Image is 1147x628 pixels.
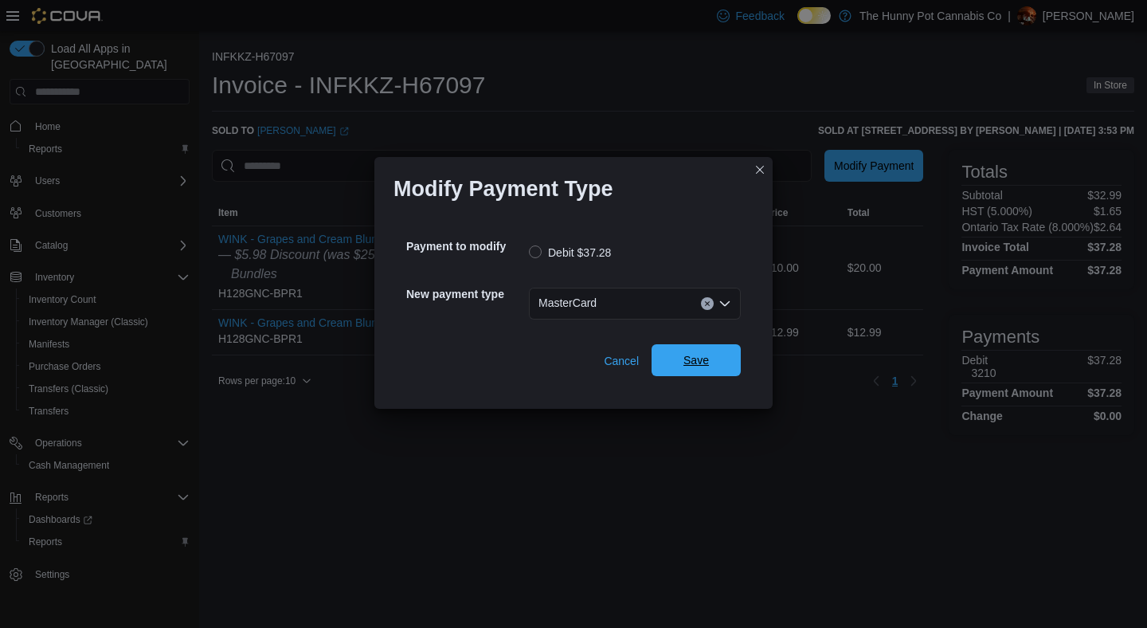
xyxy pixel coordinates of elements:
[406,230,526,262] h5: Payment to modify
[604,353,639,369] span: Cancel
[538,293,597,312] span: MasterCard
[750,160,769,179] button: Closes this modal window
[597,345,645,377] button: Cancel
[529,243,611,262] label: Debit $37.28
[652,344,741,376] button: Save
[393,176,613,202] h1: Modify Payment Type
[683,352,709,368] span: Save
[701,297,714,310] button: Clear input
[603,294,605,313] input: Accessible screen reader label
[718,297,731,310] button: Open list of options
[406,278,526,310] h5: New payment type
